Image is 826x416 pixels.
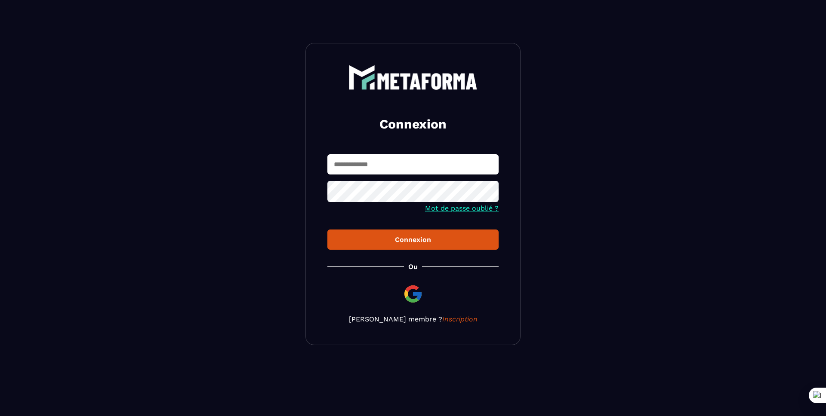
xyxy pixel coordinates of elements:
img: logo [348,65,478,90]
a: Inscription [442,315,478,323]
p: [PERSON_NAME] membre ? [327,315,499,323]
p: Ou [408,263,418,271]
a: logo [327,65,499,90]
div: Connexion [334,236,492,244]
h2: Connexion [338,116,488,133]
button: Connexion [327,229,499,250]
img: google [403,284,423,304]
a: Mot de passe oublié ? [425,204,499,212]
